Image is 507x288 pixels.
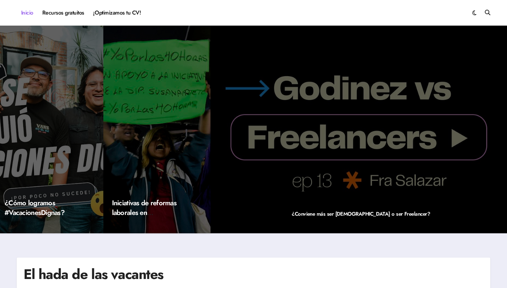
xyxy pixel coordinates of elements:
a: ¿Cómo logramos #VacacionesDignas? [5,198,65,218]
a: Iniciativas de reformas laborales en [GEOGRAPHIC_DATA] (2023) [112,198,179,237]
h1: El hada de las vacantes [24,264,163,284]
a: ¡Optimizamos tu CV! [89,3,145,22]
a: Recursos gratuitos [38,3,89,22]
a: Inicio [17,3,38,22]
a: ¿Conviene más ser [DEMOGRAPHIC_DATA] o ser Freelancer? [292,210,430,218]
